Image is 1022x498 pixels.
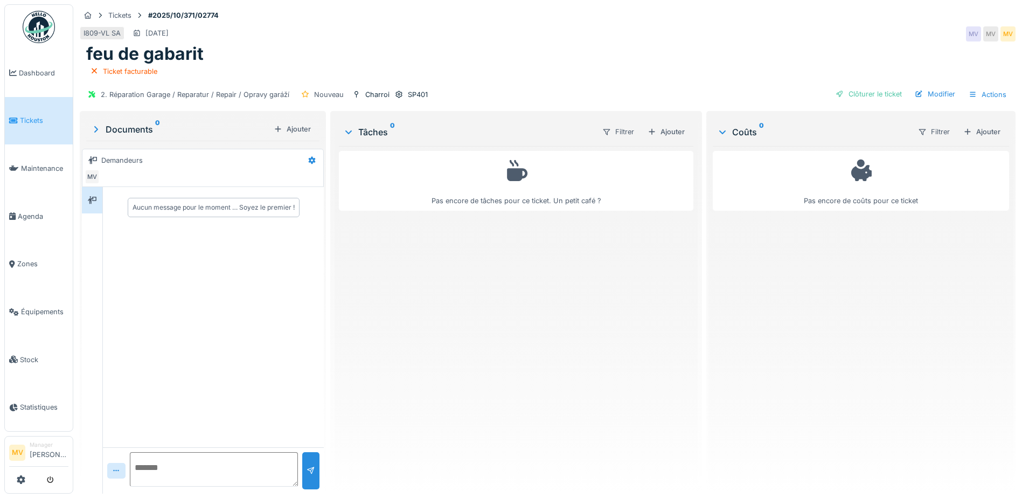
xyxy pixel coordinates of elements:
span: Agenda [18,211,68,222]
h1: feu de gabarit [86,44,204,64]
div: Tickets [108,10,131,20]
a: Zones [5,240,73,288]
div: Documents [91,123,269,136]
div: Filtrer [913,124,955,140]
li: MV [9,445,25,461]
div: Clôturer le ticket [831,87,906,101]
div: Coûts [717,126,909,139]
span: Statistiques [20,402,68,412]
div: Manager [30,441,68,449]
div: Filtrer [597,124,639,140]
div: 2. Réparation Garage / Reparatur / Repair / Opravy garáží [101,89,289,100]
span: Maintenance [21,163,68,174]
span: Zones [17,259,68,269]
span: Équipements [21,307,68,317]
a: MV Manager[PERSON_NAME] [9,441,68,467]
div: Aucun message pour le moment … Soyez le premier ! [133,203,295,212]
div: Demandeurs [101,155,143,165]
div: Ajouter [643,124,689,139]
sup: 0 [390,126,395,139]
div: SP401 [408,89,428,100]
sup: 0 [155,123,160,136]
div: Nouveau [314,89,344,100]
span: Tickets [20,115,68,126]
div: MV [966,26,981,41]
div: Ajouter [959,124,1005,139]
div: Modifier [910,87,960,101]
span: Stock [20,355,68,365]
div: Charroi [365,89,390,100]
div: Tâches [343,126,593,139]
a: Dashboard [5,49,73,97]
a: Agenda [5,192,73,240]
div: [DATE] [145,28,169,38]
sup: 0 [759,126,764,139]
div: Pas encore de coûts pour ce ticket [720,156,1002,206]
strong: #2025/10/371/02774 [144,10,223,20]
a: Tickets [5,97,73,145]
a: Statistiques [5,384,73,432]
div: Actions [964,87,1011,102]
div: Pas encore de tâches pour ce ticket. Un petit café ? [346,156,686,206]
div: MV [1000,26,1016,41]
div: I809-VL SA [84,28,121,38]
div: MV [983,26,998,41]
div: MV [85,169,100,184]
a: Stock [5,336,73,384]
a: Maintenance [5,144,73,192]
li: [PERSON_NAME] [30,441,68,464]
div: Ticket facturable [103,66,157,77]
a: Équipements [5,288,73,336]
img: Badge_color-CXgf-gQk.svg [23,11,55,43]
span: Dashboard [19,68,68,78]
div: Ajouter [269,122,315,136]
